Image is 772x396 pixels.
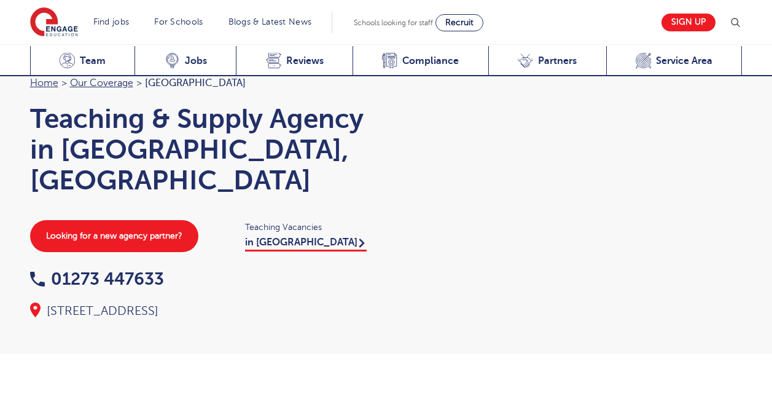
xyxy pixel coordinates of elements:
[236,46,353,76] a: Reviews
[286,55,324,67] span: Reviews
[61,77,67,89] span: >
[154,17,203,26] a: For Schools
[135,46,236,76] a: Jobs
[245,220,374,234] span: Teaching Vacancies
[30,269,164,288] a: 01273 447633
[145,77,246,89] span: [GEOGRAPHIC_DATA]
[30,46,135,76] a: Team
[656,55,712,67] span: Service Area
[70,77,133,89] a: Our coverage
[30,75,374,91] nav: breadcrumb
[30,103,374,196] h1: Teaching & Supply Agency in [GEOGRAPHIC_DATA], [GEOGRAPHIC_DATA]
[80,55,106,67] span: Team
[30,303,374,320] div: [STREET_ADDRESS]
[661,14,715,31] a: Sign up
[30,220,198,252] a: Looking for a new agency partner?
[606,46,743,76] a: Service Area
[354,18,433,27] span: Schools looking for staff
[538,55,577,67] span: Partners
[402,55,459,67] span: Compliance
[30,77,58,89] a: Home
[353,46,488,76] a: Compliance
[185,55,207,67] span: Jobs
[245,237,367,251] a: in [GEOGRAPHIC_DATA]
[445,18,474,27] span: Recruit
[228,17,312,26] a: Blogs & Latest News
[93,17,130,26] a: Find jobs
[435,14,483,31] a: Recruit
[136,77,142,89] span: >
[488,46,606,76] a: Partners
[30,7,78,38] img: Engage Education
